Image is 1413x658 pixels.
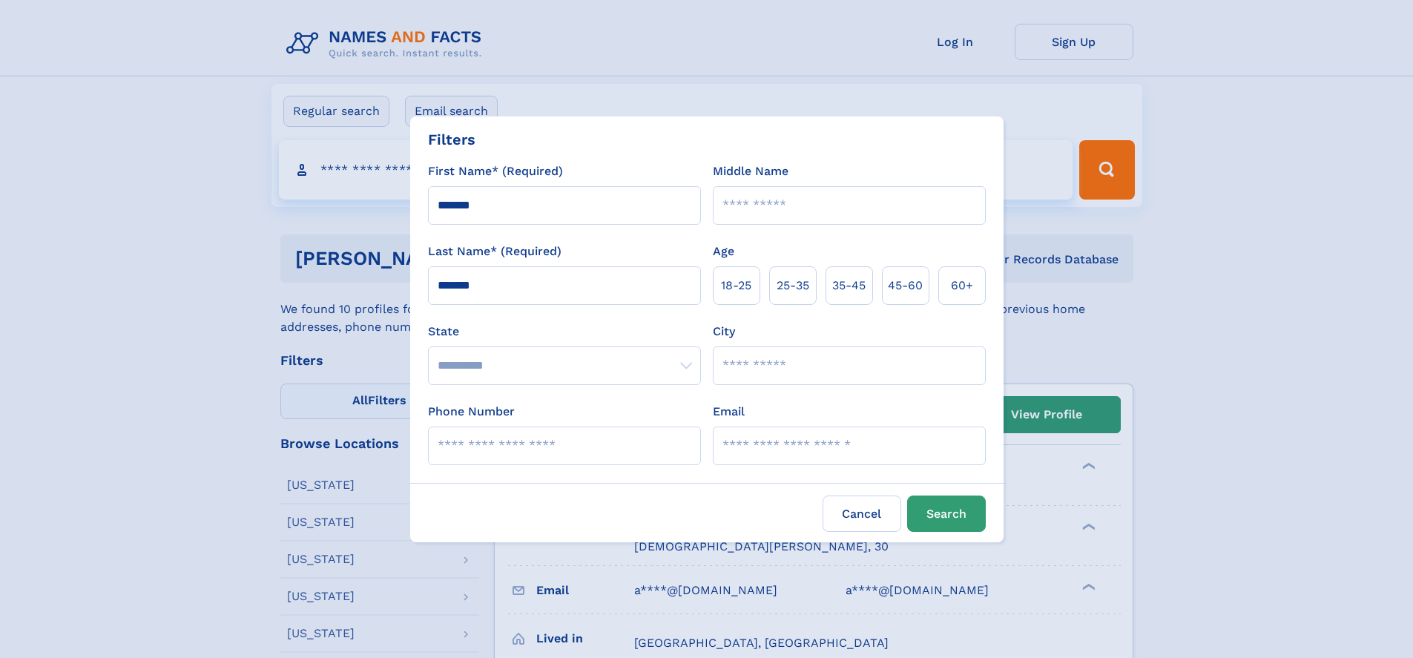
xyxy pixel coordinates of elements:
[428,128,475,151] div: Filters
[713,403,745,421] label: Email
[713,162,788,180] label: Middle Name
[951,277,973,295] span: 60+
[823,496,901,532] label: Cancel
[832,277,866,295] span: 35‑45
[907,496,986,532] button: Search
[721,277,751,295] span: 18‑25
[428,162,563,180] label: First Name* (Required)
[713,243,734,260] label: Age
[713,323,735,340] label: City
[428,323,701,340] label: State
[428,243,561,260] label: Last Name* (Required)
[777,277,809,295] span: 25‑35
[428,403,515,421] label: Phone Number
[888,277,923,295] span: 45‑60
